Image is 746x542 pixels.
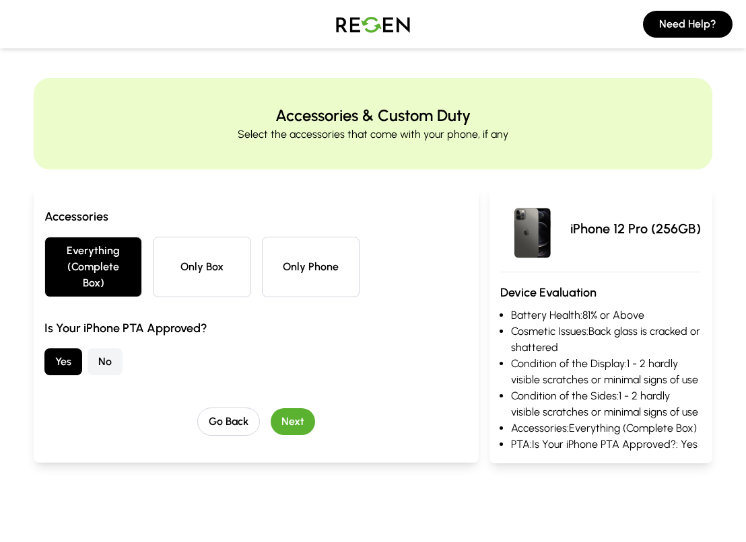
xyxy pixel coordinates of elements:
[44,237,142,297] button: Everything (Complete Box)
[511,388,702,420] li: Condition of the Sides: 1 - 2 hardly visible scratches or minimal signs of use
[643,11,733,38] button: Need Help?
[271,408,315,435] button: Next
[44,348,82,375] button: Yes
[570,219,701,238] p: iPhone 12 Pro (256GB)
[500,283,702,302] h3: Device Evaluation
[153,237,250,297] button: Only Box
[511,323,702,356] li: Cosmetic Issues: Back glass is cracked or shattered
[511,436,702,453] li: PTA: Is Your iPhone PTA Approved?: Yes
[511,420,702,436] li: Accessories: Everything (Complete Box)
[238,126,508,143] p: Select the accessories that come with your phone, if any
[511,307,702,323] li: Battery Health: 81% or Above
[500,196,565,261] img: iPhone 12 Pro
[197,408,260,436] button: Go Back
[88,348,123,375] button: No
[44,207,468,226] h3: Accessories
[326,5,420,43] img: Logo
[275,105,471,126] h2: Accessories & Custom Duty
[262,237,360,297] button: Only Phone
[511,356,702,388] li: Condition of the Display: 1 - 2 hardly visible scratches or minimal signs of use
[44,319,468,338] h3: Is Your iPhone PTA Approved?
